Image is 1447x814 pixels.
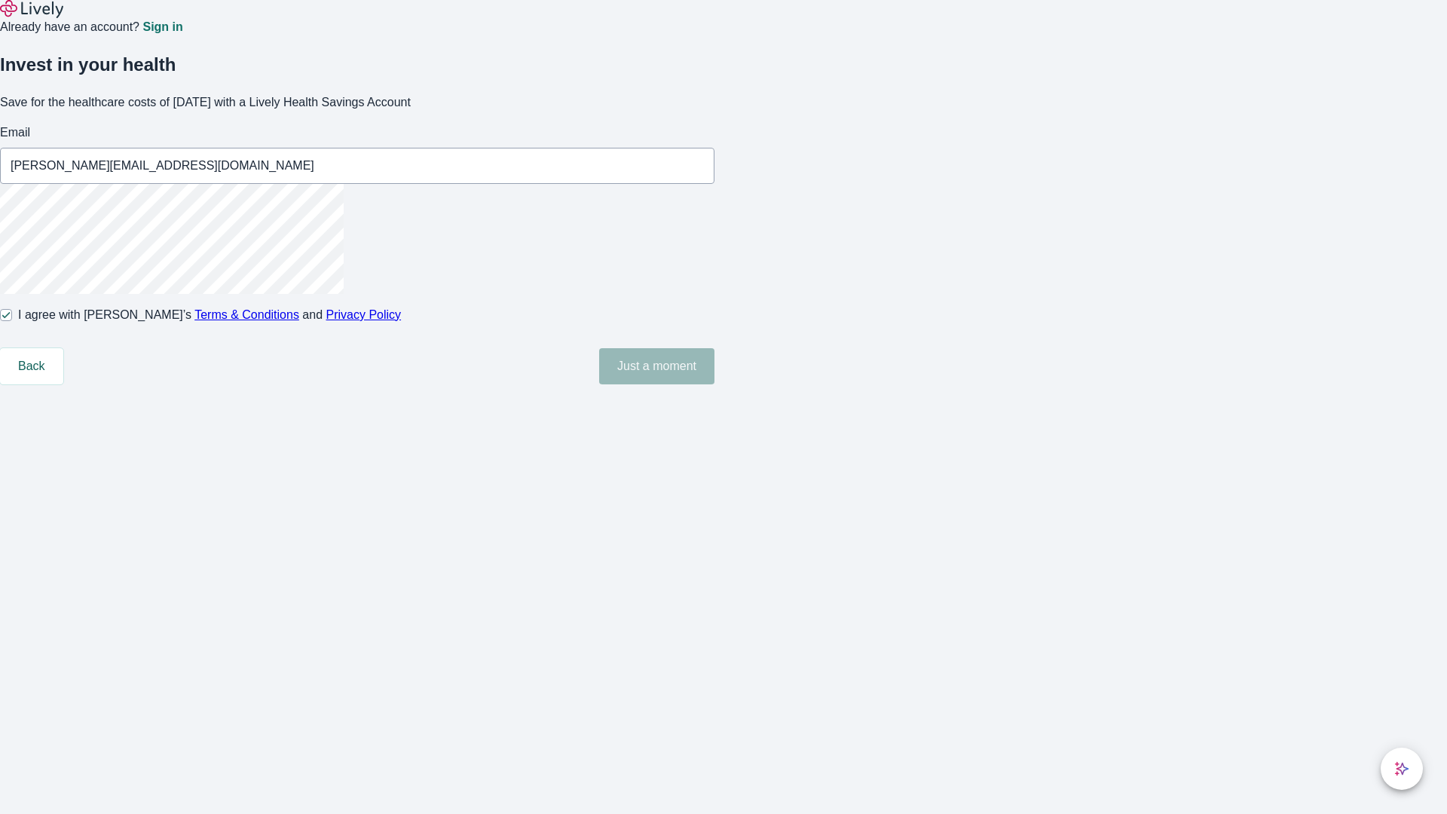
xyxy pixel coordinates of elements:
[18,306,401,324] span: I agree with [PERSON_NAME]’s and
[194,308,299,321] a: Terms & Conditions
[1381,748,1423,790] button: chat
[1394,761,1409,776] svg: Lively AI Assistant
[326,308,402,321] a: Privacy Policy
[142,21,182,33] a: Sign in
